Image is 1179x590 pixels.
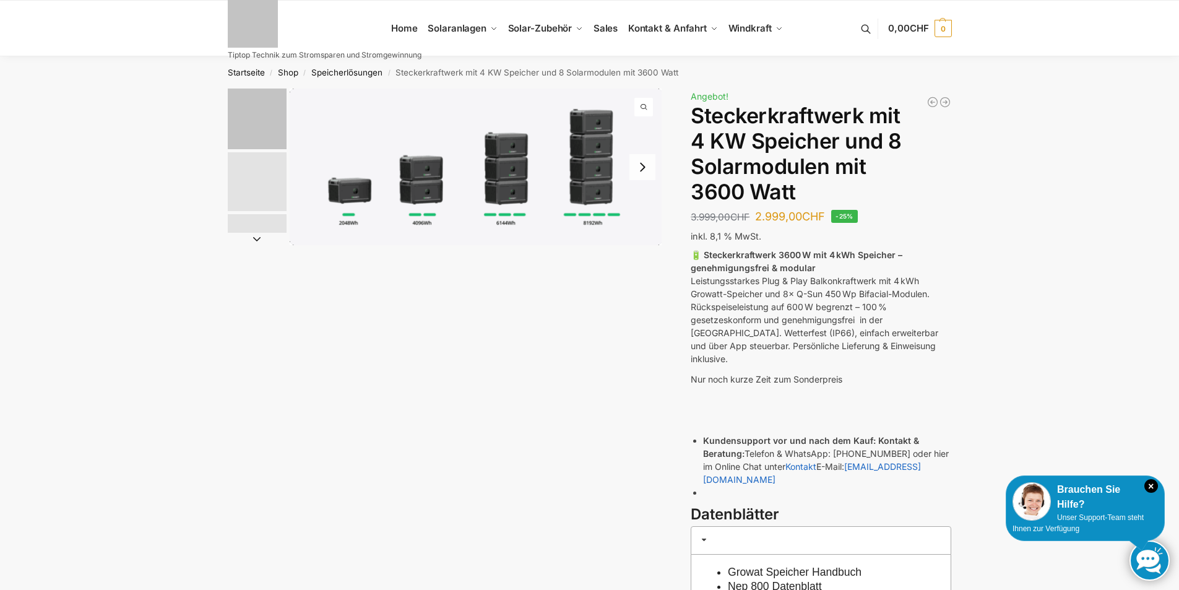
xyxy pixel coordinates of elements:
p: Nur noch kurze Zeit zum Sonderpreis [691,373,951,386]
a: Sales [588,1,623,56]
a: Balkonkraftwerk 890 Watt Solarmodulleistung mit 1kW/h Zendure Speicher [926,96,939,108]
p: Leistungsstarkes Plug & Play Balkonkraftwerk mit 4 kWh Growatt-Speicher und 8× Q-Sun 450 Wp Bifac... [691,248,951,365]
img: Customer service [1013,482,1051,521]
h1: Steckerkraftwerk mit 4 KW Speicher und 8 Solarmodulen mit 3600 Watt [691,103,951,204]
bdi: 3.999,00 [691,211,749,223]
button: Next slide [228,233,287,245]
span: Unser Support-Team steht Ihnen zur Verfügung [1013,513,1144,533]
span: Angebot! [691,91,728,102]
span: CHF [910,22,929,34]
a: Solar-Zubehör [503,1,588,56]
a: [EMAIL_ADDRESS][DOMAIN_NAME] [703,461,921,485]
i: Schließen [1144,479,1158,493]
nav: Breadcrumb [205,56,974,89]
h3: Datenblätter [691,504,951,526]
img: 6 Module bificiaL [228,152,287,211]
span: / [382,68,395,78]
strong: Kontakt & Beratung: [703,435,919,459]
span: 0,00 [888,22,928,34]
span: -25% [831,210,858,223]
span: inkl. 8,1 % MwSt. [691,231,761,241]
strong: Kundensupport vor und nach dem Kauf: [703,435,876,446]
a: Shop [278,67,298,77]
li: Telefon & WhatsApp: [PHONE_NUMBER] oder hier im Online Chat unter E-Mail: [703,434,951,486]
span: Solaranlagen [428,22,486,34]
p: Tiptop Technik zum Stromsparen und Stromgewinnung [228,51,421,59]
span: Sales [594,22,618,34]
img: Growatt-NOAH-2000-flexible-erweiterung [228,89,287,149]
span: Kontakt & Anfahrt [628,22,707,34]
strong: 🔋 Steckerkraftwerk 3600 W mit 4 kWh Speicher – genehmigungsfrei & modular [691,249,902,273]
a: Growat Speicher Handbuch [728,566,862,578]
a: Kontakt [785,461,816,472]
li: 3 / 9 [225,212,287,274]
span: Solar-Zubehör [508,22,572,34]
img: Growatt-NOAH-2000-flexible-erweiterung [290,89,662,245]
span: CHF [802,210,825,223]
li: 2 / 9 [225,150,287,212]
span: / [265,68,278,78]
a: Windkraft [723,1,788,56]
img: Nep800 [228,214,287,273]
a: growatt noah 2000 flexible erweiterung scaledgrowatt noah 2000 flexible erweiterung scaled [290,89,662,245]
li: 1 / 9 [225,89,287,150]
span: Windkraft [728,22,772,34]
a: 0,00CHF 0 [888,10,951,47]
a: Balkonkraftwerk 1780 Watt mit 4 KWh Zendure Batteriespeicher Notstrom fähig [939,96,951,108]
span: 0 [935,20,952,37]
a: Kontakt & Anfahrt [623,1,723,56]
div: Brauchen Sie Hilfe? [1013,482,1158,512]
a: Solaranlagen [423,1,503,56]
li: 1 / 9 [290,89,662,245]
span: / [298,68,311,78]
a: Startseite [228,67,265,77]
button: Next slide [629,154,655,180]
bdi: 2.999,00 [755,210,825,223]
span: CHF [730,211,749,223]
a: Speicherlösungen [311,67,382,77]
